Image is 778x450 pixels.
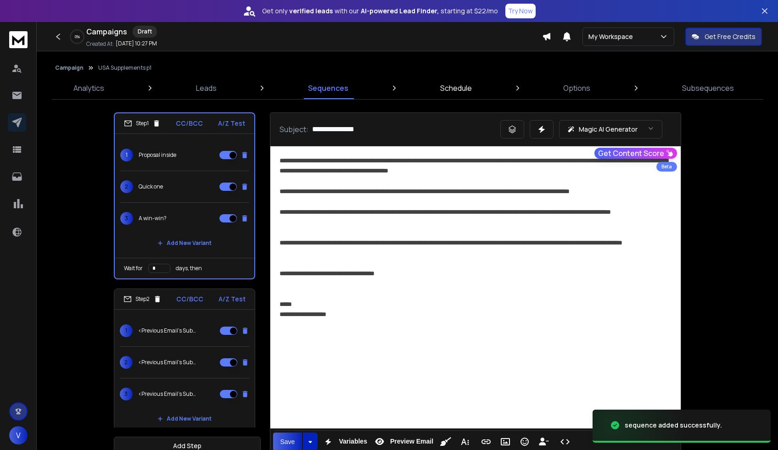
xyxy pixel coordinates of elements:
[308,83,348,94] p: Sequences
[218,294,246,304] p: A/Z Test
[124,119,161,128] div: Step 1
[677,77,739,99] a: Subsequences
[55,64,84,72] button: Campaign
[196,83,217,94] p: Leads
[705,32,756,41] p: Get Free Credits
[588,32,637,41] p: My Workspace
[139,151,176,159] p: Proposal inside
[73,83,104,94] p: Analytics
[559,120,662,139] button: Magic AI Generator
[176,294,203,304] p: CC/BCC
[563,83,590,94] p: Options
[124,265,143,272] p: Wait for
[120,212,133,225] span: 3
[435,77,477,99] a: Schedule
[594,148,677,159] button: Get Content Score
[9,426,28,444] button: V
[116,40,157,47] p: [DATE] 10:27 PM
[625,421,722,430] div: sequence added successfully.
[138,390,197,398] p: <Previous Email's Subject>
[280,124,308,135] p: Subject:
[150,234,219,252] button: Add New Variant
[176,265,202,272] p: days, then
[190,77,222,99] a: Leads
[68,77,110,99] a: Analytics
[120,356,133,369] span: 2
[86,26,127,37] h1: Campaigns
[9,31,28,48] img: logo
[133,26,157,38] div: Draft
[440,83,472,94] p: Schedule
[150,410,219,428] button: Add New Variant
[508,6,533,16] p: Try Now
[218,119,245,128] p: A/Z Test
[120,388,133,400] span: 3
[120,149,133,161] span: 1
[262,6,498,16] p: Get only with our starting at $22/mo
[289,6,333,16] strong: verified leads
[123,295,162,303] div: Step 2
[302,77,354,99] a: Sequences
[505,4,536,18] button: Try Now
[98,64,151,72] p: USA Supplements p1
[120,324,133,337] span: 1
[558,77,596,99] a: Options
[337,438,369,445] span: Variables
[176,119,203,128] p: CC/BCC
[361,6,439,16] strong: AI-powered Lead Finder,
[86,40,114,48] p: Created At:
[138,359,197,366] p: <Previous Email's Subject>
[120,180,133,193] span: 2
[139,215,167,222] p: A win-win?
[579,125,638,134] p: Magic AI Generator
[114,112,255,279] li: Step1CC/BCCA/Z Test1Proposal inside2Quick one3A win-win?Add New VariantWait fordays, then
[388,438,435,445] span: Preview Email
[685,28,762,46] button: Get Free Credits
[682,83,734,94] p: Subsequences
[75,34,80,39] p: 0 %
[139,183,163,190] p: Quick one
[138,327,197,334] p: <Previous Email's Subject>
[656,162,677,172] div: Beta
